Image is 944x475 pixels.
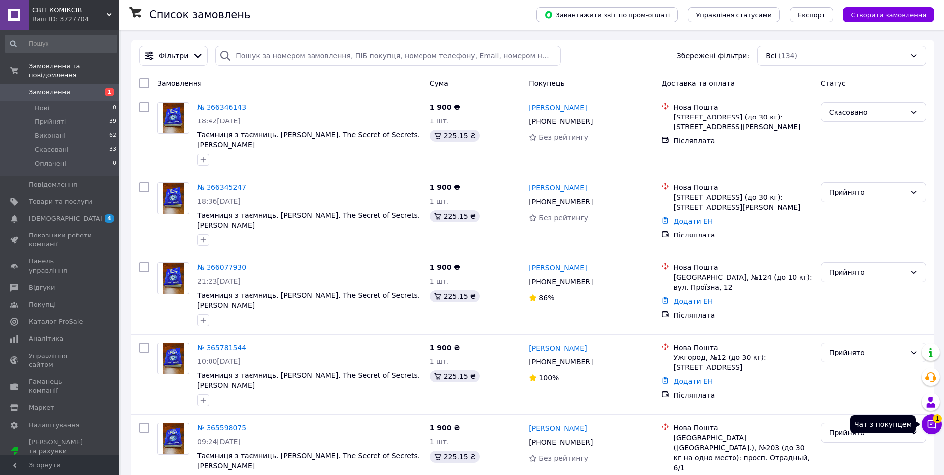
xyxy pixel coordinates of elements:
a: № 366345247 [197,183,246,191]
a: [PERSON_NAME] [529,103,587,113]
img: Фото товару [163,263,183,294]
a: Фото товару [157,182,189,214]
div: Післяплата [673,310,812,320]
img: Фото товару [163,103,183,133]
span: 1 900 ₴ [430,263,460,271]
span: 1 шт. [430,117,449,125]
div: 225.15 ₴ [430,370,480,382]
span: Без рейтингу [539,214,588,222]
span: Товари та послуги [29,197,92,206]
a: № 366077930 [197,263,246,271]
button: Управління статусами [688,7,780,22]
div: [GEOGRAPHIC_DATA], №124 (до 10 кг): вул. Проїзна, 12 [673,272,812,292]
span: Замовлення та повідомлення [29,62,119,80]
div: Скасовано [829,107,906,118]
span: Виконані [35,131,66,140]
a: Фото товару [157,262,189,294]
a: Фото товару [157,102,189,134]
span: [DEMOGRAPHIC_DATA] [29,214,103,223]
button: Чат з покупцем1 [922,414,942,434]
div: [GEOGRAPHIC_DATA] ([GEOGRAPHIC_DATA].), №203 (до 30 кг на одно место): просп. Отрадный, 6/1 [673,433,812,473]
span: 09:24[DATE] [197,438,241,446]
span: Експорт [798,11,826,19]
span: 1 900 ₴ [430,103,460,111]
button: Створити замовлення [843,7,934,22]
div: [PHONE_NUMBER] [527,435,595,449]
span: СВІТ КОМІКСІВ [32,6,107,15]
button: Експорт [790,7,834,22]
input: Пошук за номером замовлення, ПІБ покупця, номером телефону, Email, номером накладної [215,46,561,66]
span: Аналітика [29,334,63,343]
div: 225.15 ₴ [430,451,480,463]
div: Чат з покупцем [850,415,916,433]
span: 100% [539,374,559,382]
a: Таємниця з таємниць. [PERSON_NAME]. The Secret of Secrets. [PERSON_NAME] [197,211,420,229]
span: Налаштування [29,421,80,430]
span: 33 [109,145,116,154]
div: Післяплата [673,136,812,146]
div: [PHONE_NUMBER] [527,355,595,369]
span: Показники роботи компанії [29,231,92,249]
span: Замовлення [29,88,70,97]
a: Таємниця з таємниць. [PERSON_NAME]. The Secret of Secrets. [PERSON_NAME] [197,452,420,470]
div: [STREET_ADDRESS] (до 30 кг): [STREET_ADDRESS][PERSON_NAME] [673,112,812,132]
button: Завантажити звіт по пром-оплаті [536,7,678,22]
span: Покупець [529,79,564,87]
a: Додати ЕН [673,297,713,305]
span: 62 [109,131,116,140]
a: Створити замовлення [833,10,934,18]
a: [PERSON_NAME] [529,423,587,433]
a: Таємниця з таємниць. [PERSON_NAME]. The Secret of Secrets. [PERSON_NAME] [197,131,420,149]
div: Нова Пошта [673,182,812,192]
div: Післяплата [673,390,812,400]
span: [PERSON_NAME] та рахунки [29,438,92,465]
span: 1 900 ₴ [430,183,460,191]
span: Збережені фільтри: [677,51,749,61]
span: Управління сайтом [29,352,92,369]
span: Гаманець компанії [29,377,92,395]
span: 1 [105,88,114,96]
div: Прийнято [829,187,906,198]
span: Доставка та оплата [661,79,734,87]
span: Повідомлення [29,180,77,189]
div: 225.15 ₴ [430,130,480,142]
a: Таємниця з таємниць. [PERSON_NAME]. The Secret of Secrets. [PERSON_NAME] [197,291,420,309]
a: [PERSON_NAME] [529,343,587,353]
span: Нові [35,104,49,113]
span: Оплачені [35,159,66,168]
a: [PERSON_NAME] [529,183,587,193]
a: [PERSON_NAME] [529,263,587,273]
a: Додати ЕН [673,377,713,385]
a: Фото товару [157,423,189,455]
a: № 365781544 [197,344,246,352]
img: Фото товару [163,183,183,214]
div: Нова Пошта [673,262,812,272]
a: № 365598075 [197,424,246,432]
span: 1 шт. [430,277,449,285]
div: [STREET_ADDRESS] (до 30 кг): [STREET_ADDRESS][PERSON_NAME] [673,192,812,212]
span: 1 шт. [430,357,449,365]
span: (134) [778,52,797,60]
span: Каталог ProSale [29,317,83,326]
span: Прийняті [35,118,66,126]
img: Фото товару [163,343,183,374]
span: Покупці [29,300,56,309]
a: Таємниця з таємниць. [PERSON_NAME]. The Secret of Secrets. [PERSON_NAME] [197,371,420,389]
span: 0 [113,159,116,168]
div: 225.15 ₴ [430,290,480,302]
div: Нова Пошта [673,343,812,353]
input: Пошук [5,35,117,53]
div: [PHONE_NUMBER] [527,115,595,128]
span: Панель управління [29,257,92,275]
span: Без рейтингу [539,133,588,141]
div: Нова Пошта [673,423,812,433]
span: 21:23[DATE] [197,277,241,285]
span: 0 [113,104,116,113]
span: Без рейтингу [539,454,588,462]
span: 86% [539,294,554,302]
span: 18:42[DATE] [197,117,241,125]
span: 4 [105,214,114,223]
